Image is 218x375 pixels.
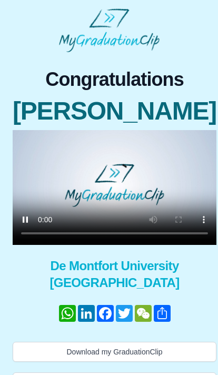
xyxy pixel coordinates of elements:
span: De Montfort University [GEOGRAPHIC_DATA] [13,258,216,291]
span: [PERSON_NAME] [13,98,216,124]
img: MyGraduationClip [59,8,160,52]
button: Download my GraduationClip [13,342,216,362]
a: Facebook [96,305,115,322]
span: Congratulations [13,69,216,90]
a: LinkedIn [77,305,96,322]
a: WhatsApp [58,305,77,322]
a: Twitter [115,305,134,322]
a: Share [153,305,172,322]
a: WeChat [134,305,153,322]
